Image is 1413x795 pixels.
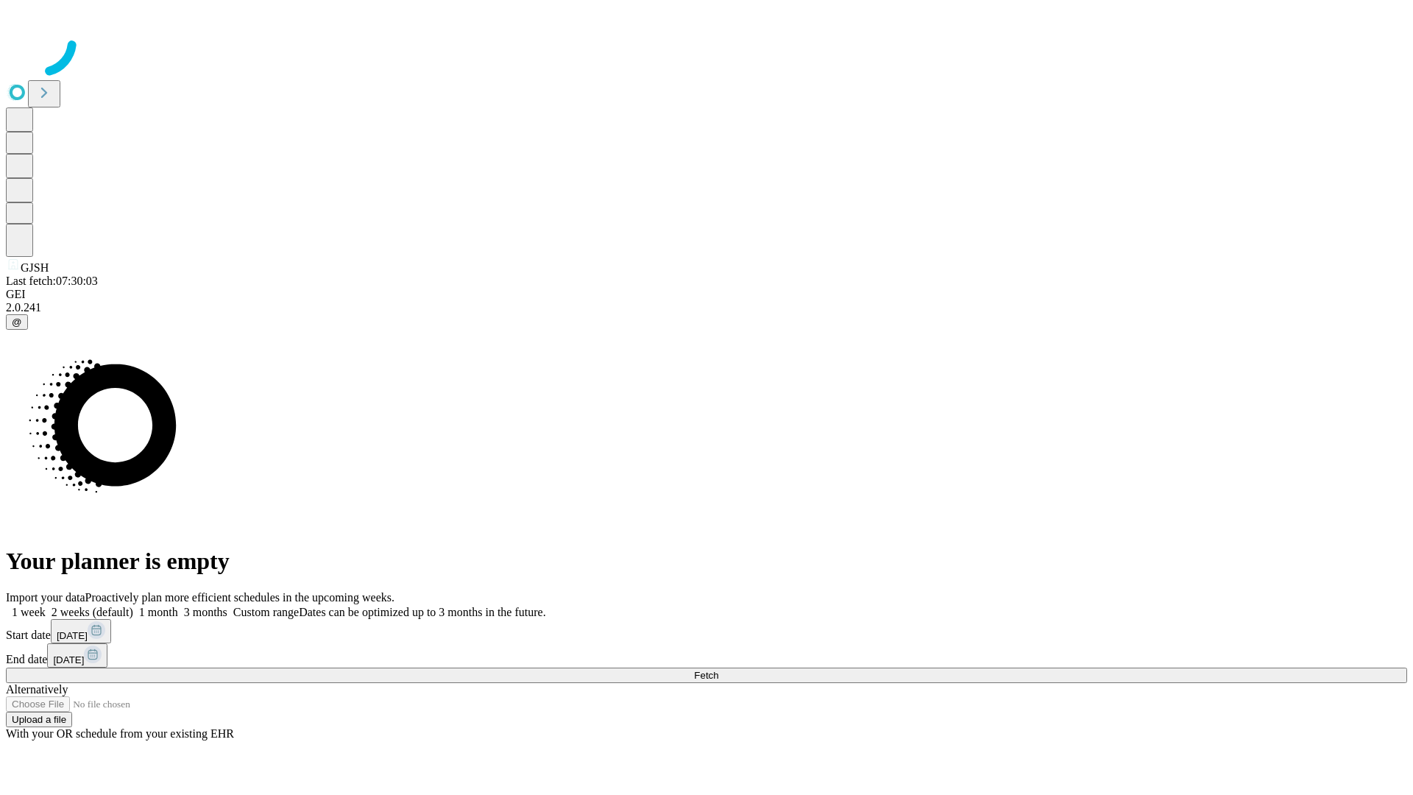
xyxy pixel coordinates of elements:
[139,606,178,618] span: 1 month
[299,606,545,618] span: Dates can be optimized up to 3 months in the future.
[12,606,46,618] span: 1 week
[47,643,107,668] button: [DATE]
[6,683,68,696] span: Alternatively
[233,606,299,618] span: Custom range
[21,261,49,274] span: GJSH
[6,275,98,287] span: Last fetch: 07:30:03
[6,314,28,330] button: @
[184,606,227,618] span: 3 months
[6,668,1407,683] button: Fetch
[6,591,85,604] span: Import your data
[6,301,1407,314] div: 2.0.241
[53,654,84,665] span: [DATE]
[6,619,1407,643] div: Start date
[57,630,88,641] span: [DATE]
[12,317,22,328] span: @
[6,643,1407,668] div: End date
[85,591,394,604] span: Proactively plan more efficient schedules in the upcoming weeks.
[6,712,72,727] button: Upload a file
[694,670,718,681] span: Fetch
[6,288,1407,301] div: GEI
[51,619,111,643] button: [DATE]
[6,727,234,740] span: With your OR schedule from your existing EHR
[6,548,1407,575] h1: Your planner is empty
[52,606,133,618] span: 2 weeks (default)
